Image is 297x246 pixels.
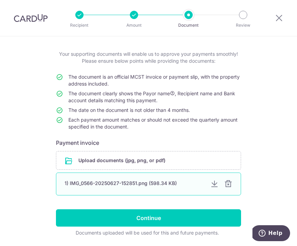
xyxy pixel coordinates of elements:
div: 1) IMG_0566-20250627-152851.png (598.34 KB) [65,180,205,187]
h6: Payment invoice [56,139,241,147]
span: The document clearly shows the Payor name , Recipient name and Bank account details matching this... [68,90,235,103]
p: Recipient [60,22,99,29]
img: CardUp [14,14,48,22]
p: Document [169,22,208,29]
input: Continue [56,209,241,227]
p: Your supporting documents will enable us to approve your payments smoothly! Please ensure below p... [56,51,241,64]
span: The date on the document is not older than 4 months. [68,107,190,113]
div: Documents uploaded will be used for this and future payments. [56,229,238,236]
p: Review [224,22,262,29]
span: The document is an official MCST invoice or payment slip, with the property address included. [68,74,240,87]
p: Amount [115,22,153,29]
div: Upload documents (jpg, png, or pdf) [56,151,241,170]
span: Each payment amount matches or should not exceed the quarterly amount specified in the document. [68,117,238,130]
iframe: Opens a widget where you can find more information [252,225,290,243]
